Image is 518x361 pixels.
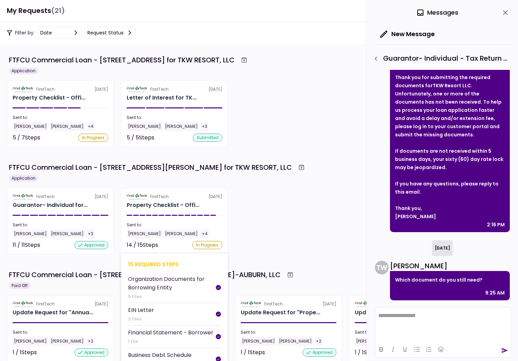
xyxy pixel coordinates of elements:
button: Bullet list [411,345,423,354]
button: New Message [375,25,440,43]
div: FTFCU Commercial Loan - [STREET_ADDRESS][PERSON_NAME] for TKW RESORT, LLC [9,162,292,172]
div: Update Request for "Property Hazard Insurance Policy" Reporting Requirement - Single Tenant 2325 ... [241,309,320,317]
div: 5 / 5 Steps [127,134,154,142]
div: Sent to: [127,222,222,228]
div: [DATE] [355,301,450,307]
iframe: Rich Text Area [375,307,511,341]
div: Filter by: [7,27,136,39]
div: FirstTech [150,86,169,92]
div: approved [74,241,108,249]
div: [PERSON_NAME] [127,122,162,131]
div: 11 / 11 Steps [13,241,40,249]
div: [PERSON_NAME] [13,337,48,346]
div: In Progress [78,134,108,142]
div: [DATE] [127,194,222,200]
div: 1 File [128,338,213,345]
h1: My Requests [7,4,65,18]
div: +3 [200,122,209,131]
div: [PERSON_NAME] [241,337,276,346]
button: Request status [84,27,136,39]
div: T W [375,261,389,274]
div: [PERSON_NAME] [13,122,48,131]
div: EIN Letter [128,306,154,314]
button: Archive workflow [284,269,296,281]
div: Sent to: [241,329,336,335]
button: Archive workflow [238,54,250,66]
div: Sent to: [13,329,108,335]
div: 9:25 AM [485,289,505,297]
div: Sent to: [355,329,450,335]
button: Italic [387,345,399,354]
div: [PERSON_NAME] [164,122,199,131]
div: [PERSON_NAME] [50,229,85,238]
div: Update Request for "Member Provided PFS" for TOM WHITE-AUBURN, LLC Reporting Requirements - Guara... [355,309,438,317]
div: Thank you for submitting the required documents for . Unfortunately, one or more of the documents... [395,73,505,139]
div: +2 [86,337,95,346]
div: 14 / 15 Steps [127,241,158,249]
img: Partner logo [127,86,148,92]
img: Partner logo [355,301,376,307]
div: Organization Documents for Borrowing Entity [128,275,216,292]
div: 15 required steps [128,260,221,269]
div: [DATE] [432,240,453,256]
div: [PERSON_NAME] [278,337,313,346]
span: (21) [51,4,65,18]
div: FirstTech [264,301,283,307]
div: [PERSON_NAME] [13,229,48,238]
button: send [501,347,508,354]
div: Sent to: [127,115,222,121]
div: [PERSON_NAME] [127,229,162,238]
img: Partner logo [241,301,262,307]
div: date [40,29,52,36]
img: Partner logo [13,301,33,307]
div: +3 [86,229,95,238]
button: close [500,7,511,18]
div: [DATE] [241,301,336,307]
div: [PERSON_NAME] [395,212,505,221]
p: Which document do you still need? [395,276,505,284]
div: Sent to: [13,222,108,228]
div: Messages [416,7,458,18]
button: Underline [399,345,411,354]
div: [DATE] [13,194,108,200]
div: [DATE] [13,86,108,92]
div: submitted [193,134,222,142]
div: Business Debt Schedule [128,351,192,359]
div: 1 / 1 Steps [13,348,37,357]
img: Partner logo [13,86,33,92]
button: Numbered list [423,345,435,354]
div: Sent to: [13,115,108,121]
div: [PERSON_NAME] [390,261,510,271]
div: 5 / 7 Steps [13,134,40,142]
strong: TKW Resort LLC [433,82,471,89]
div: Property Checklist - Office Retail for TKW RESORT, LLC 1402 Boone Street [127,201,199,209]
div: If documents are not received within 5 business days, your sixty (60) day rate lock may be jeopar... [395,147,505,171]
div: FirstTech [36,86,55,92]
div: In Progress [192,241,222,249]
div: Application [9,175,38,182]
div: Financial Statement - Borrower [128,328,213,337]
div: 2 Files [128,316,154,322]
div: FirstTech [36,194,55,200]
div: Thank you, [395,204,505,212]
div: 5 Files [128,293,216,300]
div: +4 [200,229,209,238]
div: Application [9,67,38,74]
div: approved [74,348,108,357]
div: 2:16 PM [487,221,505,229]
div: +4 [86,122,95,131]
div: If you have any questions, please reply to this email. [395,180,505,196]
button: date [37,27,82,39]
img: Partner logo [127,194,148,200]
div: FTFCU Commercial Loan - [STREET_ADDRESS] for [PERSON_NAME]-AUBURN, LLC [9,270,281,280]
div: Letter of Interest for TKW RESORT, LLC 2410 Charleston Highway Cayce [127,94,197,102]
div: [PERSON_NAME] [50,122,85,131]
div: Paid Off [9,282,30,289]
div: FirstTech [150,194,169,200]
div: 1 / 1 Steps [241,348,265,357]
div: [DATE] [127,86,222,92]
div: Property Checklist - Office Retail for TKW RESORT, LLC 2410 Charleston Highway, Cayce, SC [13,94,85,102]
div: Guarantor- Individual for TKW RESORT, LLC Tom White [13,201,88,209]
div: [PERSON_NAME] [355,337,390,346]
